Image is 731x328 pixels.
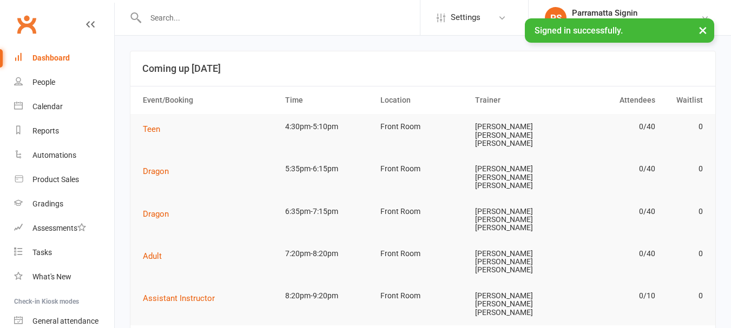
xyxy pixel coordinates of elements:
div: Tasks [32,248,52,257]
td: 0/40 [565,199,661,224]
td: 0 [660,114,708,139]
span: Signed in successfully. [535,25,623,36]
h3: Coming up [DATE] [142,63,703,74]
td: [PERSON_NAME] [PERSON_NAME] [PERSON_NAME] [470,199,565,241]
td: 7:20pm-8:20pm [280,241,376,266]
button: × [693,18,713,42]
th: Attendees [565,86,661,114]
a: Dashboard [14,46,114,70]
th: Time [280,86,376,114]
td: [PERSON_NAME] [PERSON_NAME] [PERSON_NAME] [470,283,565,325]
th: Event/Booking [138,86,280,114]
button: Adult [143,250,169,263]
div: General attendance [32,317,98,325]
td: Front Room [376,156,471,182]
a: Gradings [14,192,114,216]
button: Assistant Instructor [143,292,222,305]
td: 0 [660,283,708,309]
th: Trainer [470,86,565,114]
td: 8:20pm-9:20pm [280,283,376,309]
td: Front Room [376,283,471,309]
td: 4:30pm-5:10pm [280,114,376,139]
span: Assistant Instructor [143,293,215,303]
td: Front Room [376,114,471,139]
td: Front Room [376,199,471,224]
a: Product Sales [14,168,114,192]
span: Teen [143,124,160,134]
td: 0/40 [565,241,661,266]
span: Adult [143,251,162,261]
th: Waitlist [660,86,708,114]
td: Front Room [376,241,471,266]
td: [PERSON_NAME] [PERSON_NAME] [PERSON_NAME] [470,114,565,156]
div: What's New [32,272,71,281]
span: Dragon [143,166,169,176]
div: Product Sales [32,175,79,184]
td: 6:35pm-7:15pm [280,199,376,224]
div: Parramatta Signin [572,8,701,18]
div: Gradings [32,199,63,208]
td: [PERSON_NAME] [PERSON_NAME] [PERSON_NAME] [470,241,565,283]
a: People [14,70,114,95]
td: 0 [660,199,708,224]
td: 0/10 [565,283,661,309]
button: Teen [143,123,168,136]
div: Dashboard [32,53,70,62]
td: 0 [660,241,708,266]
div: People [32,78,55,86]
a: What's New [14,265,114,289]
td: 0/40 [565,156,661,182]
input: Search... [142,10,420,25]
a: Reports [14,119,114,143]
button: Dragon [143,207,176,220]
button: Dragon [143,165,176,178]
th: Location [376,86,471,114]
span: Dragon [143,209,169,219]
a: Calendar [14,95,114,119]
a: Assessments [14,216,114,240]
div: Assessments [32,224,86,232]
span: Settings [451,5,480,30]
td: 0/40 [565,114,661,139]
a: Tasks [14,240,114,265]
a: Clubworx [13,11,40,38]
td: 5:35pm-6:15pm [280,156,376,182]
div: Reports [32,126,59,135]
td: 0 [660,156,708,182]
div: Calendar [32,102,63,111]
div: PS [545,7,567,29]
div: Automations [32,151,76,159]
a: Automations [14,143,114,168]
div: Family Self Defence Parramatta pty ltd [572,18,701,28]
td: [PERSON_NAME] [PERSON_NAME] [PERSON_NAME] [470,156,565,198]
